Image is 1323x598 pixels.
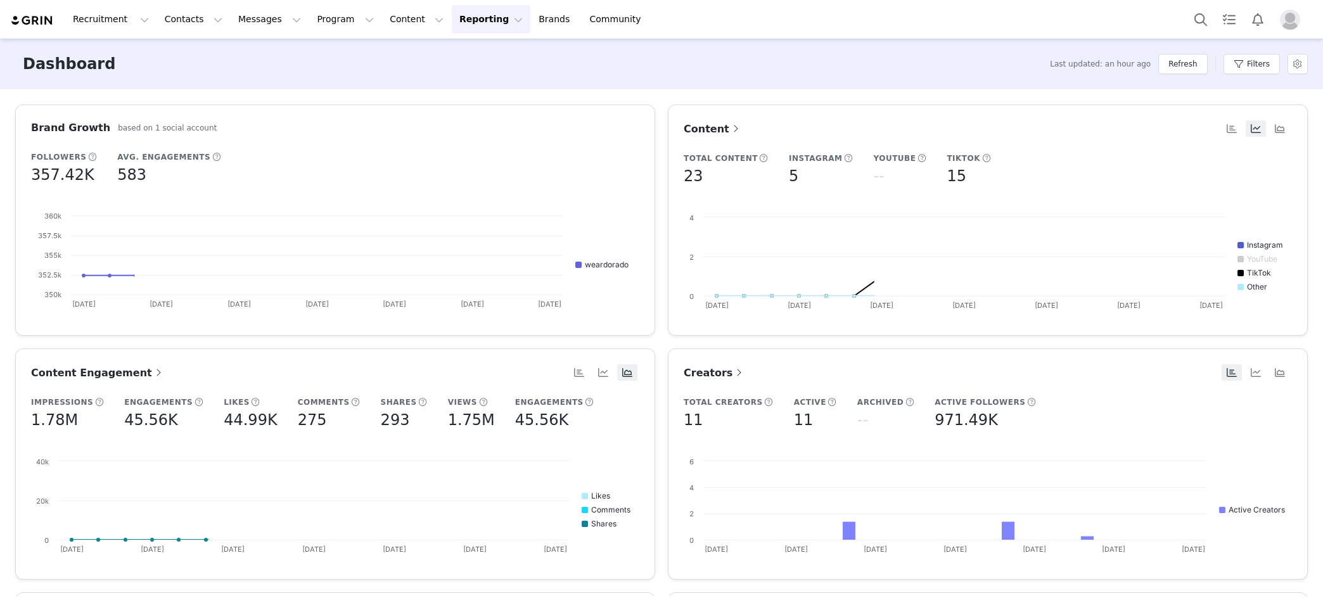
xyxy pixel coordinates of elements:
text: [DATE] [227,300,251,309]
button: Reporting [452,5,530,34]
text: [DATE] [302,545,326,554]
a: Tasks [1215,5,1243,34]
text: 2 [689,253,694,262]
span: Last updated: an hour ago [1050,58,1151,70]
text: [DATE] [864,545,887,554]
text: 6 [689,457,694,466]
h5: YouTube [873,153,916,164]
text: 350k [44,290,61,299]
text: Comments [591,505,630,514]
text: Instagram [1247,240,1283,250]
text: [DATE] [705,545,728,554]
text: [DATE] [1117,301,1141,310]
text: 2 [689,509,694,518]
text: [DATE] [784,545,808,554]
h5: 44.99K [224,409,277,431]
button: Program [309,5,381,34]
h5: 971.49K [935,409,998,431]
h5: 15 [947,165,966,188]
text: [DATE] [141,545,164,554]
text: [DATE] [1102,545,1125,554]
text: [DATE] [221,545,245,554]
text: [DATE] [383,300,406,309]
h5: 1.75M [448,409,495,431]
text: 4 [689,483,694,492]
h5: TikTok [947,153,980,164]
h5: 23 [684,165,703,188]
button: Search [1187,5,1215,34]
text: 4 [689,213,694,222]
h5: 11 [684,409,703,431]
text: Other [1247,282,1267,291]
text: [DATE] [788,301,811,310]
a: Content [684,121,742,137]
h5: 1.78M [31,409,78,431]
text: [DATE] [461,300,484,309]
h5: Total Creators [684,397,763,408]
text: [DATE] [305,300,329,309]
text: [DATE] [1199,301,1223,310]
button: Recruitment [65,5,157,34]
text: [DATE] [1023,545,1046,554]
h5: Engagements [124,397,193,408]
text: [DATE] [544,545,567,554]
text: 352.5k [38,270,61,279]
a: Creators [684,365,745,381]
button: Profile [1272,10,1313,30]
h5: 275 [298,409,327,431]
text: [DATE] [952,301,976,310]
text: 360k [44,212,61,220]
a: Community [582,5,655,34]
text: 357.5k [38,231,61,240]
text: YouTube [1247,254,1277,264]
h5: Comments [298,397,350,408]
button: Messages [231,5,309,34]
h5: -- [873,165,884,188]
text: Shares [591,519,617,528]
h5: Likes [224,397,250,408]
h5: -- [857,409,868,431]
img: placeholder-profile.jpg [1280,10,1300,30]
h5: Impressions [31,397,93,408]
text: [DATE] [150,300,173,309]
h5: 293 [381,409,410,431]
h5: Engagements [515,397,584,408]
text: [DATE] [463,545,487,554]
text: [DATE] [72,300,96,309]
text: [DATE] [1035,301,1058,310]
text: 0 [44,536,49,545]
h5: Views [448,397,477,408]
text: 0 [689,536,694,545]
text: Active Creators [1229,505,1285,514]
text: [DATE] [538,300,561,309]
h5: 45.56K [124,409,177,431]
text: [DATE] [383,545,406,554]
h5: Archived [857,397,904,408]
h5: Active [794,397,826,408]
button: Notifications [1244,5,1272,34]
text: [DATE] [870,301,893,310]
text: [DATE] [60,545,84,554]
h5: 11 [794,409,814,431]
button: Contacts [157,5,230,34]
button: Content [382,5,451,34]
span: Creators [684,367,745,379]
h5: Active Followers [935,397,1025,408]
h3: Dashboard [23,53,115,75]
h5: Followers [31,151,86,163]
a: Content Engagement [31,365,165,381]
img: grin logo [10,15,54,27]
text: 355k [44,251,61,260]
text: [DATE] [1182,545,1205,554]
text: 20k [36,497,49,506]
span: Content Engagement [31,367,165,379]
h5: Total Content [684,153,758,164]
span: Content [684,123,742,135]
text: [DATE] [705,301,729,310]
text: 0 [689,292,694,301]
h5: 45.56K [515,409,568,431]
h5: 5 [789,165,798,188]
h3: Brand Growth [31,120,110,136]
a: Brands [531,5,581,34]
text: TikTok [1247,268,1271,277]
